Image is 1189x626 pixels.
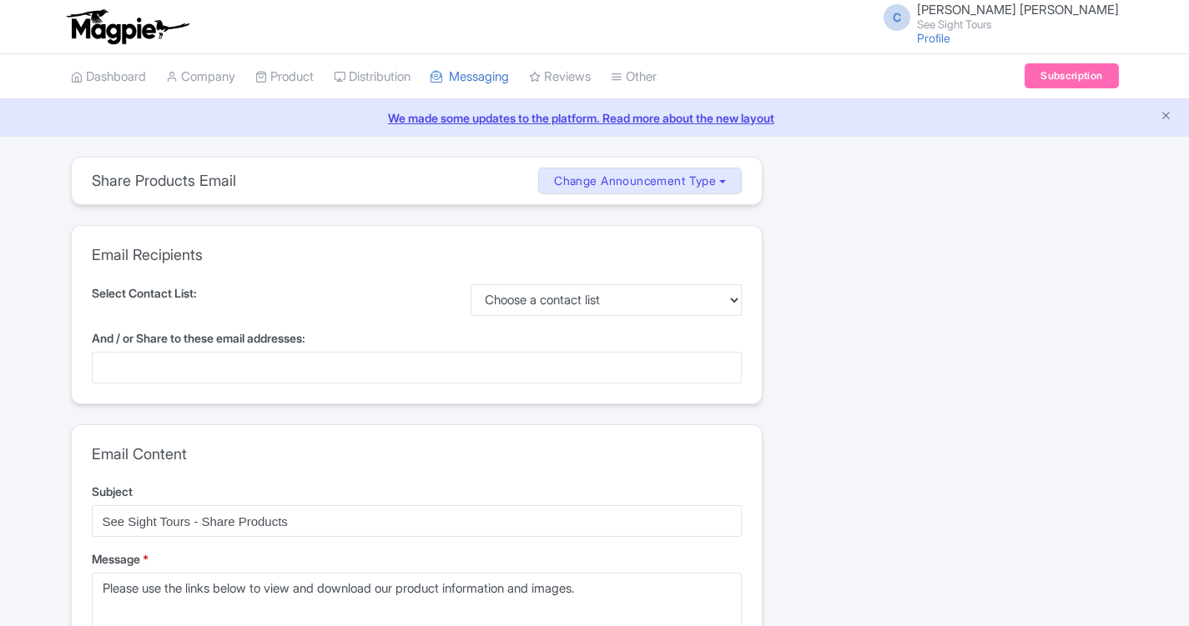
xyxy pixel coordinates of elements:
[92,284,197,311] label: Select Contact List:
[334,54,411,100] a: Distribution
[71,54,146,100] a: Dashboard
[917,2,1119,18] span: [PERSON_NAME] [PERSON_NAME]
[63,8,192,45] img: logo-ab69f6fb50320c5b225c76a69d11143b.png
[255,54,314,100] a: Product
[611,54,657,100] a: Other
[1160,108,1172,127] button: Close announcement
[92,172,236,190] h3: Share Products Email
[1025,63,1118,88] a: Subscription
[917,31,950,45] a: Profile
[874,3,1119,30] a: C [PERSON_NAME] [PERSON_NAME] See Sight Tours
[166,54,235,100] a: Company
[538,168,742,195] button: Change Announcement Type
[92,246,742,264] h3: Email Recipients
[10,109,1179,127] a: We made some updates to the platform. Read more about the new layout
[92,552,140,566] span: Message
[529,54,591,100] a: Reviews
[92,445,742,463] h3: Email Content
[431,54,509,100] a: Messaging
[92,331,305,345] span: And / or Share to these email addresses:
[92,484,133,498] span: Subject
[884,4,910,31] span: C
[917,19,1119,30] small: See Sight Tours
